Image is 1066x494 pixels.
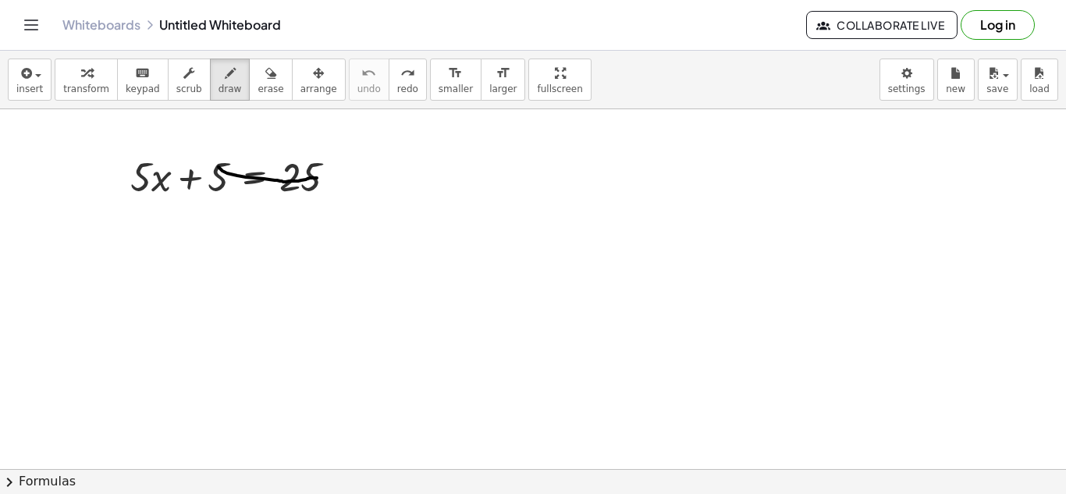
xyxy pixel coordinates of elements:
span: settings [888,84,926,94]
span: larger [489,84,517,94]
i: format_size [448,64,463,83]
span: erase [258,84,283,94]
button: format_sizelarger [481,59,525,101]
button: settings [879,59,934,101]
button: Collaborate Live [806,11,958,39]
button: save [978,59,1018,101]
span: insert [16,84,43,94]
button: Toggle navigation [19,12,44,37]
span: draw [219,84,242,94]
span: scrub [176,84,202,94]
button: undoundo [349,59,389,101]
i: redo [400,64,415,83]
button: new [937,59,975,101]
span: smaller [439,84,473,94]
span: redo [397,84,418,94]
button: arrange [292,59,346,101]
button: format_sizesmaller [430,59,481,101]
button: Log in [961,10,1035,40]
span: keypad [126,84,160,94]
button: erase [249,59,292,101]
span: save [986,84,1008,94]
button: keyboardkeypad [117,59,169,101]
button: draw [210,59,251,101]
button: load [1021,59,1058,101]
i: keyboard [135,64,150,83]
span: undo [357,84,381,94]
button: fullscreen [528,59,591,101]
span: load [1029,84,1050,94]
a: Whiteboards [62,17,140,33]
button: redoredo [389,59,427,101]
span: Collaborate Live [819,18,944,32]
span: transform [63,84,109,94]
span: new [946,84,965,94]
button: transform [55,59,118,101]
i: undo [361,64,376,83]
button: insert [8,59,52,101]
span: fullscreen [537,84,582,94]
span: arrange [300,84,337,94]
button: scrub [168,59,211,101]
i: format_size [496,64,510,83]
